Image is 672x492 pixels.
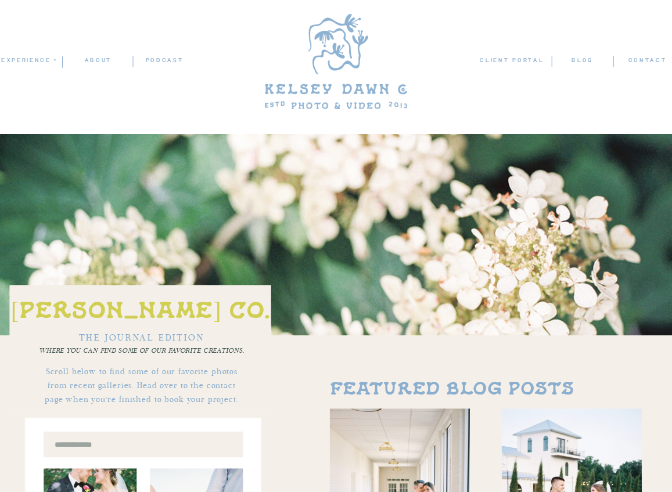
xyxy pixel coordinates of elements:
a: blog [552,55,613,66]
a: client portal [479,55,546,67]
a: podcast [133,55,195,66]
h1: [PERSON_NAME] co. [9,299,271,326]
p: Scroll below to find some of our favorite photos from recent galleries. Head over to the contact ... [41,366,242,408]
h3: the journal edition [49,331,233,344]
p: Where you can find some of our favorite creations. [33,346,250,362]
a: ABOUT [63,55,133,66]
a: contact [628,55,667,66]
h1: Featured Blog Posts [330,380,643,413]
a: experience [1,55,55,65]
